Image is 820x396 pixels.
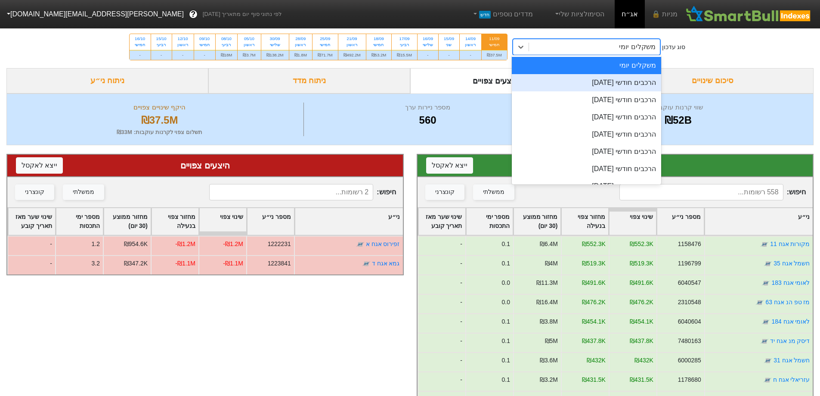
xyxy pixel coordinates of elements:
[512,126,661,143] div: הרכבים חודשי [DATE]
[501,298,510,307] div: 0.0
[18,112,301,128] div: ₪37.5M
[221,42,232,48] div: רביעי
[7,255,55,274] div: -
[8,208,55,235] div: Toggle SortBy
[124,240,148,249] div: ₪954.6K
[770,240,810,247] a: מקורות אגח 11
[294,36,307,42] div: 28/09
[191,9,195,20] span: ?
[678,240,701,249] div: 1158476
[418,255,465,274] div: -
[135,42,145,48] div: חמישי
[418,274,465,294] div: -
[582,337,605,346] div: ₪437.8K
[512,91,661,109] div: הרכבים חודשי [DATE]
[678,356,701,365] div: 6000285
[554,103,802,112] div: שווי קרנות עוקבות
[487,36,502,42] div: 11/09
[582,298,605,307] div: ₪476.2K
[483,187,504,197] div: ממשלתי
[582,375,605,384] div: ₪431.5K
[536,278,558,287] div: ₪11.3M
[539,375,557,384] div: ₪3.2M
[439,50,459,60] div: -
[539,356,557,365] div: ₪3.6M
[371,36,387,42] div: 18/09
[765,299,810,306] a: מז טפ הנ אגח 63
[678,337,701,346] div: 7480163
[609,208,656,235] div: Toggle SortBy
[587,356,605,365] div: ₪432K
[151,50,172,60] div: -
[678,298,701,307] div: 2310548
[536,298,558,307] div: ₪16.4M
[223,240,243,249] div: -₪1.2M
[177,42,189,48] div: ראשון
[550,6,608,23] a: הסימולציות שלי
[760,240,769,249] img: tase link
[418,371,465,391] div: -
[479,11,491,19] span: חדש
[629,298,653,307] div: ₪476.2K
[582,317,605,326] div: ₪454.1K
[512,178,661,195] div: הרכבים חודשי [DATE]
[705,208,813,235] div: Toggle SortBy
[634,356,653,365] div: ₪432K
[418,236,465,255] div: -
[612,68,814,94] div: סיכום שינויים
[16,157,63,174] button: ייצא לאקסל
[418,50,438,60] div: -
[199,36,210,42] div: 09/10
[209,184,373,200] input: 2 רשומות...
[770,337,810,344] a: דיסק מנ אגח יד
[501,259,510,268] div: 0.1
[582,278,605,287] div: ₪491.6K
[356,240,365,249] img: tase link
[208,68,410,94] div: ניתוח מדד
[629,317,653,326] div: ₪454.1K
[545,337,557,346] div: ₪5M
[172,50,194,60] div: -
[104,208,151,235] div: Toggle SortBy
[473,184,514,200] button: ממשלתי
[763,376,771,384] img: tase link
[221,36,232,42] div: 08/10
[410,68,612,94] div: ביקושים והיצעים צפויים
[662,43,686,52] div: סוג עדכון
[306,112,549,128] div: 560
[268,240,291,249] div: 1222231
[512,74,661,91] div: הרכבים חודשי [DATE]
[539,317,557,326] div: ₪3.8M
[25,187,44,197] div: קונצרני
[372,260,400,267] a: גמא אגח ד
[465,42,476,48] div: ראשון
[18,103,301,112] div: היקף שינויים צפויים
[177,36,189,42] div: 12/10
[619,42,655,52] div: משקלים יומי
[247,208,294,235] div: Toggle SortBy
[539,240,557,249] div: ₪6.4M
[124,259,148,268] div: ₪347.2K
[512,160,661,178] div: הרכבים חודשי [DATE]
[73,187,94,197] div: ממשלתי
[426,159,805,172] div: ביקושים צפויים
[16,159,394,172] div: היצעים צפויים
[266,36,284,42] div: 30/09
[343,42,361,48] div: ראשון
[771,279,810,286] a: לאומי אגח 183
[619,184,783,200] input: 558 רשומות...
[501,375,510,384] div: 0.1
[761,318,770,326] img: tase link
[487,42,502,48] div: חמישי
[629,375,653,384] div: ₪431.5K
[684,6,813,23] img: SmartBull
[156,42,167,48] div: רביעי
[418,352,465,371] div: -
[238,50,260,60] div: ₪3.7M
[418,333,465,352] div: -
[152,208,198,235] div: Toggle SortBy
[362,259,371,268] img: tase link
[444,36,454,42] div: 15/09
[629,240,653,249] div: ₪552.3K
[482,50,507,60] div: ₪37.5M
